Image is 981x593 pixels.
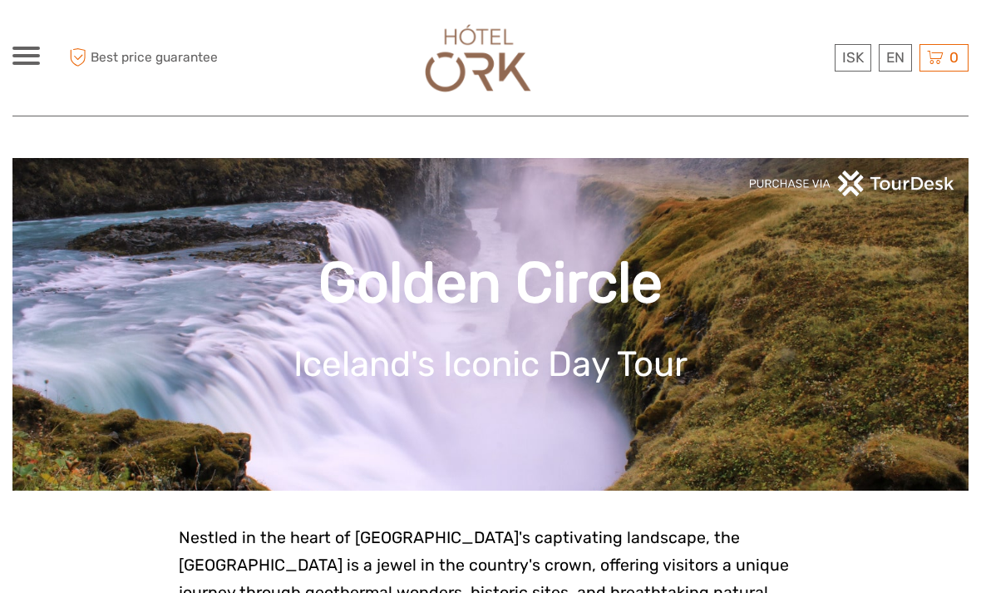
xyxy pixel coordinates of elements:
[65,44,252,72] span: Best price guarantee
[417,17,539,99] img: Our services
[842,49,864,66] span: ISK
[947,49,961,66] span: 0
[37,250,944,317] h1: Golden Circle
[37,343,944,385] h1: Iceland's Iconic Day Tour
[879,44,912,72] div: EN
[748,170,956,196] img: PurchaseViaTourDeskwhite.png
